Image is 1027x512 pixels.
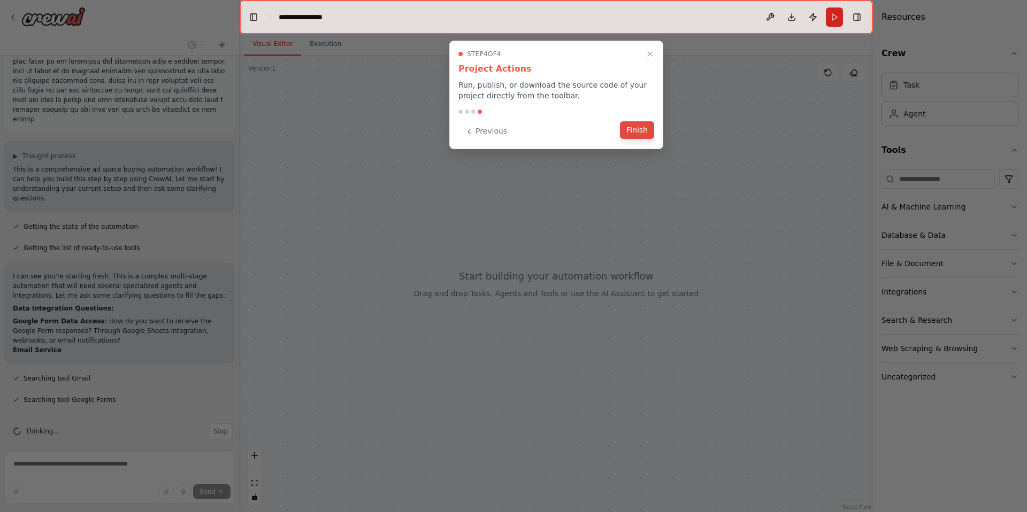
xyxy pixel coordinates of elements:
[458,63,654,75] h3: Project Actions
[643,48,656,60] button: Close walkthrough
[467,50,501,58] span: Step 4 of 4
[246,10,261,25] button: Hide left sidebar
[458,80,654,101] p: Run, publish, or download the source code of your project directly from the toolbar.
[620,121,654,139] button: Finish
[458,122,513,140] button: Previous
